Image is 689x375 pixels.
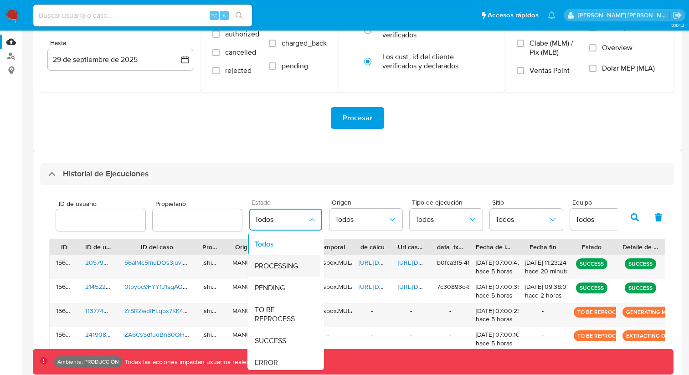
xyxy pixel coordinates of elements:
button: search-icon [230,9,248,22]
a: Salir [673,10,682,20]
span: 3.161.2 [671,21,684,29]
p: Ambiente: PRODUCCIÓN [57,360,119,364]
p: Todas las acciones impactan usuarios reales, proceda con precaución. [123,358,323,366]
span: Accesos rápidos [488,10,539,20]
p: edwin.alonso@mercadolibre.com.co [578,11,670,20]
span: s [223,11,226,20]
span: ⌥ [211,11,217,20]
input: Buscar usuario o caso... [33,10,252,21]
a: Notificaciones [548,11,555,19]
